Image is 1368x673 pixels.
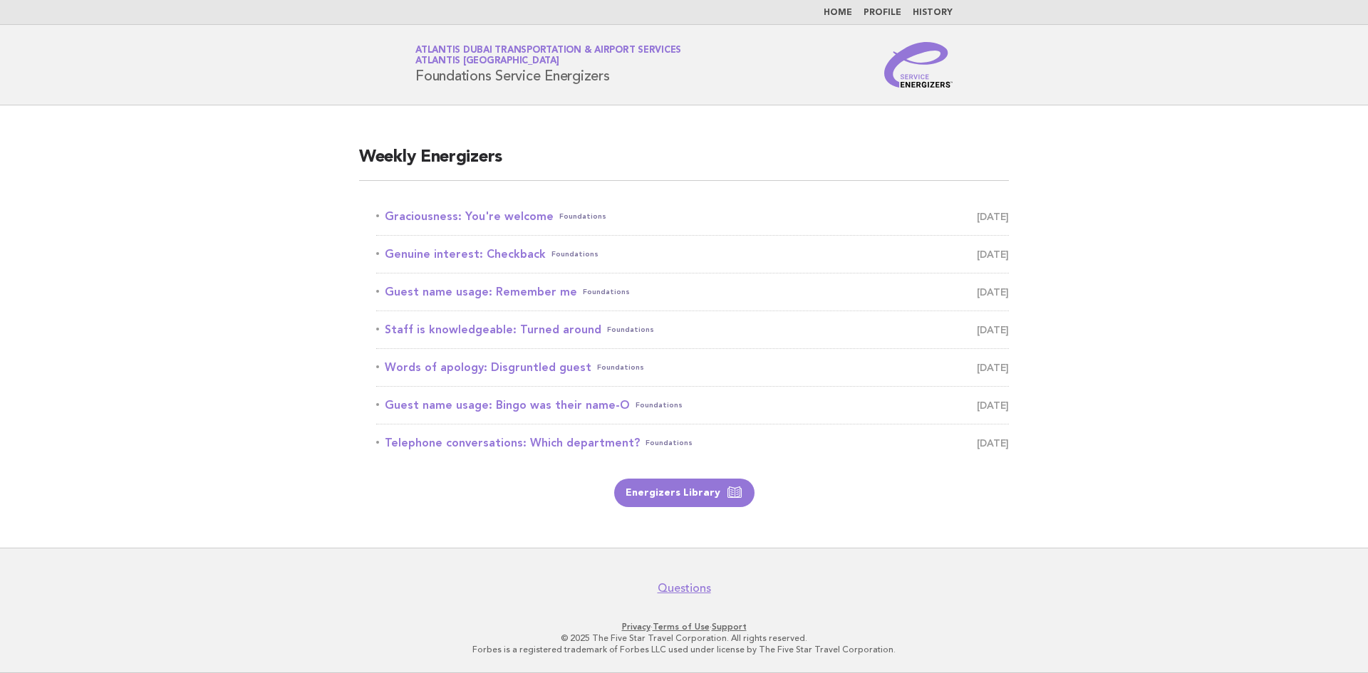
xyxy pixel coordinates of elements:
[646,433,693,453] span: Foundations
[653,622,710,632] a: Terms of Use
[583,282,630,302] span: Foundations
[559,207,606,226] span: Foundations
[359,146,1009,181] h2: Weekly Energizers
[977,244,1009,264] span: [DATE]
[376,320,1009,340] a: Staff is knowledgeable: Turned aroundFoundations [DATE]
[977,282,1009,302] span: [DATE]
[977,433,1009,453] span: [DATE]
[614,479,755,507] a: Energizers Library
[977,395,1009,415] span: [DATE]
[636,395,683,415] span: Foundations
[607,320,654,340] span: Foundations
[248,621,1120,632] p: · ·
[551,244,598,264] span: Foundations
[658,581,711,595] a: Questions
[376,244,1009,264] a: Genuine interest: CheckbackFoundations [DATE]
[597,358,644,377] span: Foundations
[248,644,1120,655] p: Forbes is a registered trademark of Forbes LLC used under license by The Five Star Travel Corpora...
[376,395,1009,415] a: Guest name usage: Bingo was their name-OFoundations [DATE]
[884,42,953,88] img: Service Energizers
[415,46,681,66] a: Atlantis Dubai Transportation & Airport ServicesAtlantis [GEOGRAPHIC_DATA]
[415,46,681,83] h1: Foundations Service Energizers
[622,622,651,632] a: Privacy
[977,207,1009,226] span: [DATE]
[248,632,1120,644] p: © 2025 The Five Star Travel Corporation. All rights reserved.
[712,622,747,632] a: Support
[824,9,852,17] a: Home
[376,207,1009,226] a: Graciousness: You're welcomeFoundations [DATE]
[977,320,1009,340] span: [DATE]
[376,282,1009,302] a: Guest name usage: Remember meFoundations [DATE]
[376,358,1009,377] a: Words of apology: Disgruntled guestFoundations [DATE]
[376,433,1009,453] a: Telephone conversations: Which department?Foundations [DATE]
[913,9,953,17] a: History
[977,358,1009,377] span: [DATE]
[864,9,901,17] a: Profile
[415,57,559,66] span: Atlantis [GEOGRAPHIC_DATA]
